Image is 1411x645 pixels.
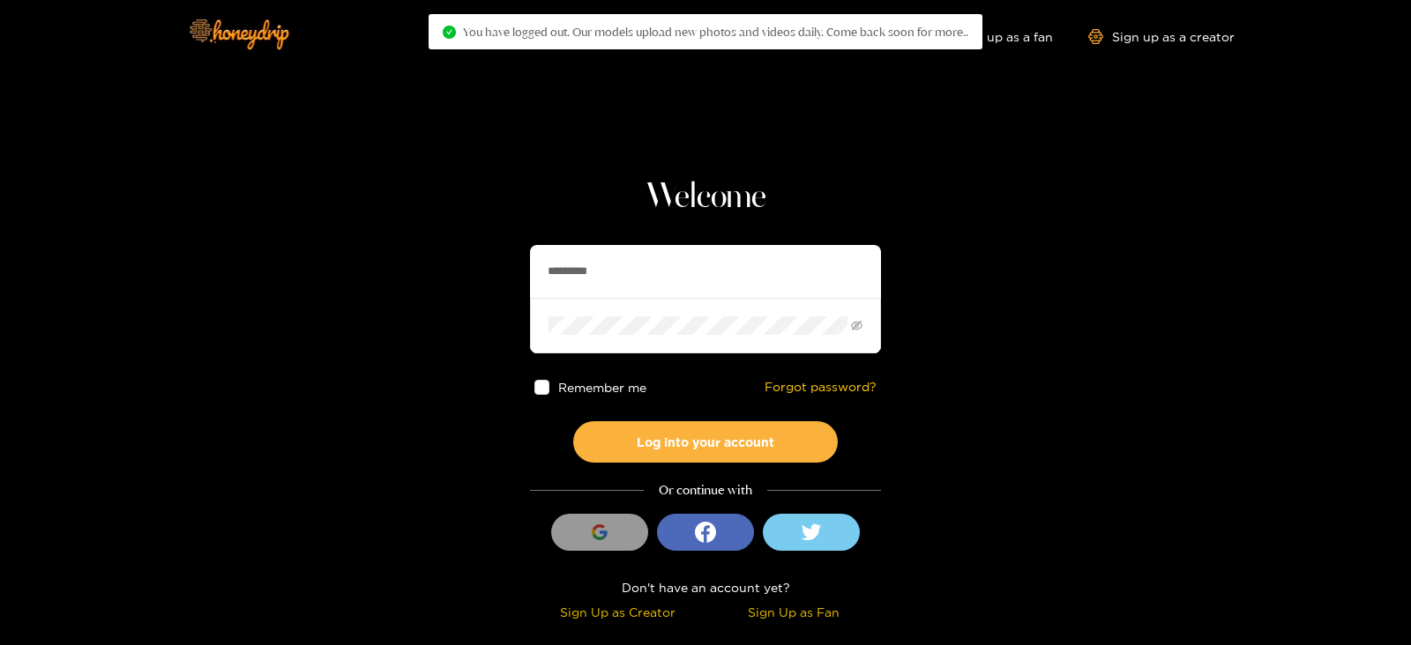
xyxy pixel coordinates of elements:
[530,176,881,219] h1: Welcome
[443,26,456,39] span: check-circle
[558,381,646,394] span: Remember me
[765,380,877,395] a: Forgot password?
[530,577,881,597] div: Don't have an account yet?
[932,29,1053,44] a: Sign up as a fan
[1088,29,1235,44] a: Sign up as a creator
[463,25,968,39] span: You have logged out. Our models upload new photos and videos daily. Come back soon for more..
[851,320,862,331] span: eye-invisible
[530,480,881,500] div: Or continue with
[710,602,877,622] div: Sign Up as Fan
[534,602,701,622] div: Sign Up as Creator
[573,421,838,463] button: Log into your account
